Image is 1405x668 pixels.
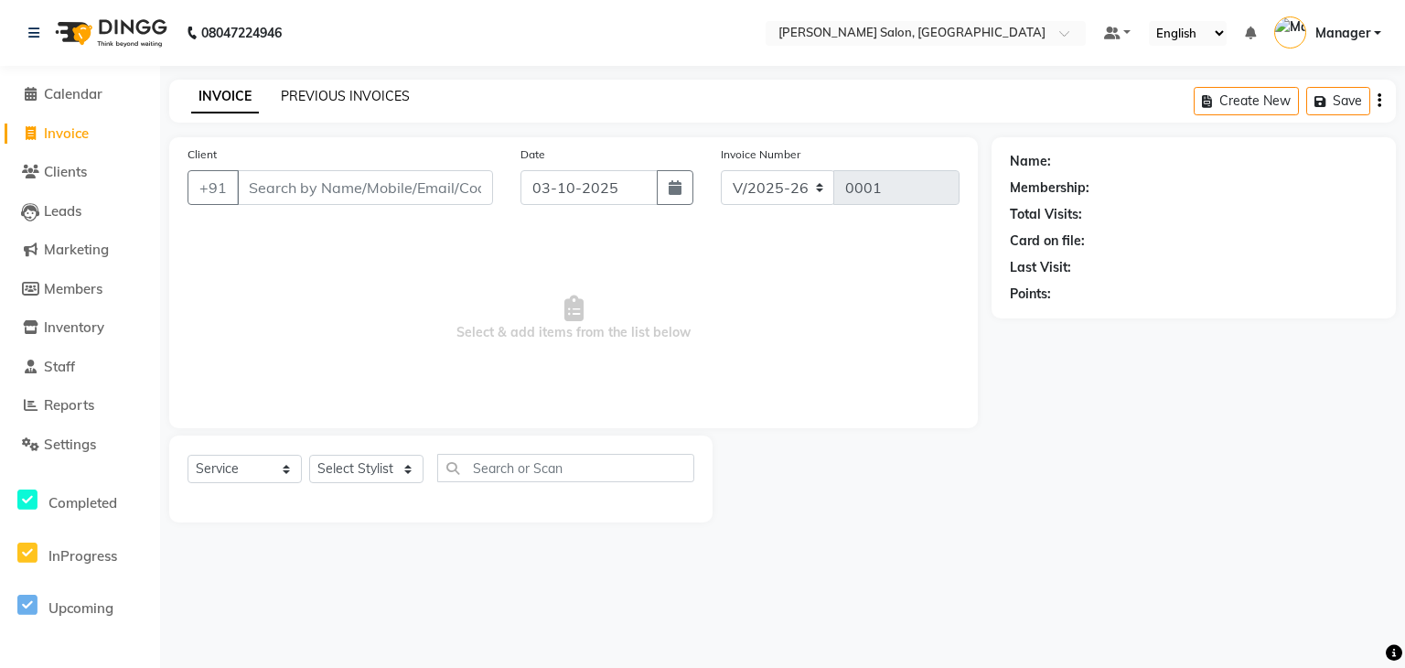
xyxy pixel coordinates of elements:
[1010,232,1085,251] div: Card on file:
[44,358,75,375] span: Staff
[201,7,282,59] b: 08047224946
[44,280,102,297] span: Members
[1010,178,1089,198] div: Membership:
[1010,285,1051,304] div: Points:
[281,88,410,104] a: PREVIOUS INVOICES
[5,162,156,183] a: Clients
[1315,24,1370,43] span: Manager
[48,547,117,565] span: InProgress
[237,170,493,205] input: Search by Name/Mobile/Email/Code
[5,124,156,145] a: Invoice
[1274,16,1306,48] img: Manager
[5,395,156,416] a: Reports
[5,318,156,339] a: Inventory
[520,146,545,163] label: Date
[44,202,81,220] span: Leads
[44,85,102,102] span: Calendar
[5,357,156,378] a: Staff
[48,494,117,512] span: Completed
[44,241,109,258] span: Marketing
[5,240,156,261] a: Marketing
[5,84,156,105] a: Calendar
[437,454,694,482] input: Search or Scan
[1306,87,1370,115] button: Save
[1010,258,1071,277] div: Last Visit:
[5,435,156,456] a: Settings
[188,170,239,205] button: +91
[44,163,87,180] span: Clients
[47,7,172,59] img: logo
[191,81,259,113] a: INVOICE
[5,279,156,300] a: Members
[5,201,156,222] a: Leads
[44,436,96,453] span: Settings
[188,146,217,163] label: Client
[44,124,89,142] span: Invoice
[1010,152,1051,171] div: Name:
[1010,205,1082,224] div: Total Visits:
[44,318,104,336] span: Inventory
[44,396,94,414] span: Reports
[188,227,960,410] span: Select & add items from the list below
[1194,87,1299,115] button: Create New
[721,146,800,163] label: Invoice Number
